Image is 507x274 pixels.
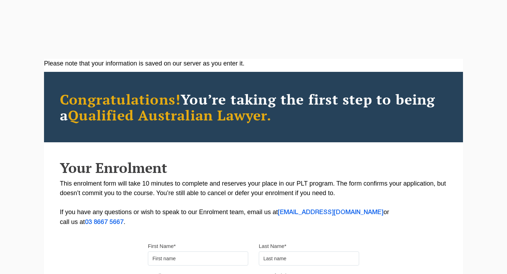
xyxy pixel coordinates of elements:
[148,243,176,250] label: First Name*
[278,210,383,215] a: [EMAIL_ADDRESS][DOMAIN_NAME]
[44,59,463,68] div: Please note that your information is saved on our server as you enter it.
[60,91,447,123] h2: You’re taking the first step to being a
[148,251,248,266] input: First name
[60,90,181,108] span: Congratulations!
[85,219,124,225] a: 03 8667 5667
[259,251,359,266] input: Last name
[68,106,271,124] span: Qualified Australian Lawyer.
[60,179,447,227] p: This enrolment form will take 10 minutes to complete and reserves your place in our PLT program. ...
[60,160,447,175] h2: Your Enrolment
[259,243,286,250] label: Last Name*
